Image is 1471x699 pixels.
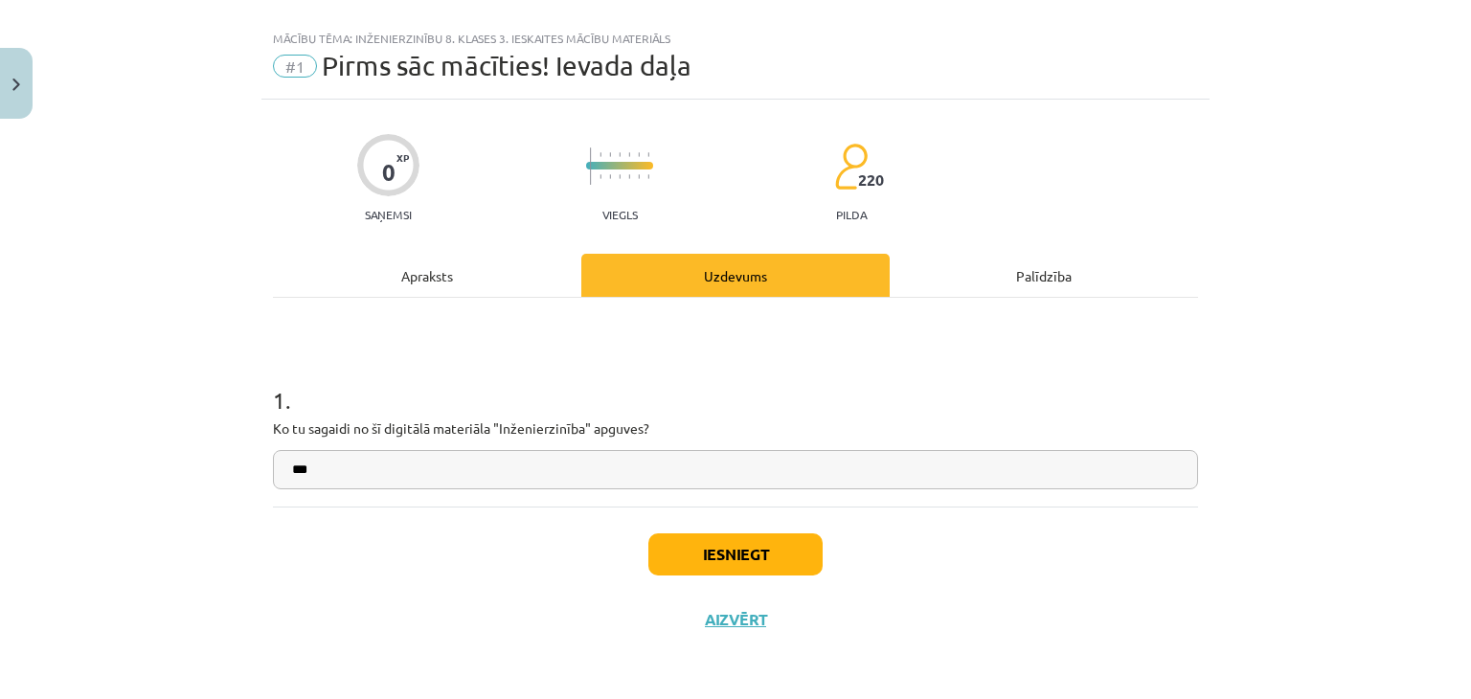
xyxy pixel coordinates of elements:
[273,55,317,78] span: #1
[12,79,20,91] img: icon-close-lesson-0947bae3869378f0d4975bcd49f059093ad1ed9edebbc8119c70593378902aed.svg
[890,254,1198,297] div: Palīdzība
[322,50,691,81] span: Pirms sāc mācīties! Ievada daļa
[609,174,611,179] img: icon-short-line-57e1e144782c952c97e751825c79c345078a6d821885a25fce030b3d8c18986b.svg
[600,152,601,157] img: icon-short-line-57e1e144782c952c97e751825c79c345078a6d821885a25fce030b3d8c18986b.svg
[648,533,823,575] button: Iesniegt
[602,208,638,221] p: Viegls
[273,32,1198,45] div: Mācību tēma: Inženierzinību 8. klases 3. ieskaites mācību materiāls
[590,147,592,185] img: icon-long-line-d9ea69661e0d244f92f715978eff75569469978d946b2353a9bb055b3ed8787d.svg
[619,152,621,157] img: icon-short-line-57e1e144782c952c97e751825c79c345078a6d821885a25fce030b3d8c18986b.svg
[699,610,772,629] button: Aizvērt
[273,254,581,297] div: Apraksts
[834,143,868,191] img: students-c634bb4e5e11cddfef0936a35e636f08e4e9abd3cc4e673bd6f9a4125e45ecb1.svg
[273,418,1198,439] p: Ko tu sagaidi no šī digitālā materiāla "Inženierzinība" apguves?
[647,174,649,179] img: icon-short-line-57e1e144782c952c97e751825c79c345078a6d821885a25fce030b3d8c18986b.svg
[628,174,630,179] img: icon-short-line-57e1e144782c952c97e751825c79c345078a6d821885a25fce030b3d8c18986b.svg
[357,208,419,221] p: Saņemsi
[382,159,396,186] div: 0
[619,174,621,179] img: icon-short-line-57e1e144782c952c97e751825c79c345078a6d821885a25fce030b3d8c18986b.svg
[638,152,640,157] img: icon-short-line-57e1e144782c952c97e751825c79c345078a6d821885a25fce030b3d8c18986b.svg
[273,353,1198,413] h1: 1 .
[647,152,649,157] img: icon-short-line-57e1e144782c952c97e751825c79c345078a6d821885a25fce030b3d8c18986b.svg
[609,152,611,157] img: icon-short-line-57e1e144782c952c97e751825c79c345078a6d821885a25fce030b3d8c18986b.svg
[600,174,601,179] img: icon-short-line-57e1e144782c952c97e751825c79c345078a6d821885a25fce030b3d8c18986b.svg
[628,152,630,157] img: icon-short-line-57e1e144782c952c97e751825c79c345078a6d821885a25fce030b3d8c18986b.svg
[581,254,890,297] div: Uzdevums
[396,152,409,163] span: XP
[638,174,640,179] img: icon-short-line-57e1e144782c952c97e751825c79c345078a6d821885a25fce030b3d8c18986b.svg
[858,171,884,189] span: 220
[836,208,867,221] p: pilda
